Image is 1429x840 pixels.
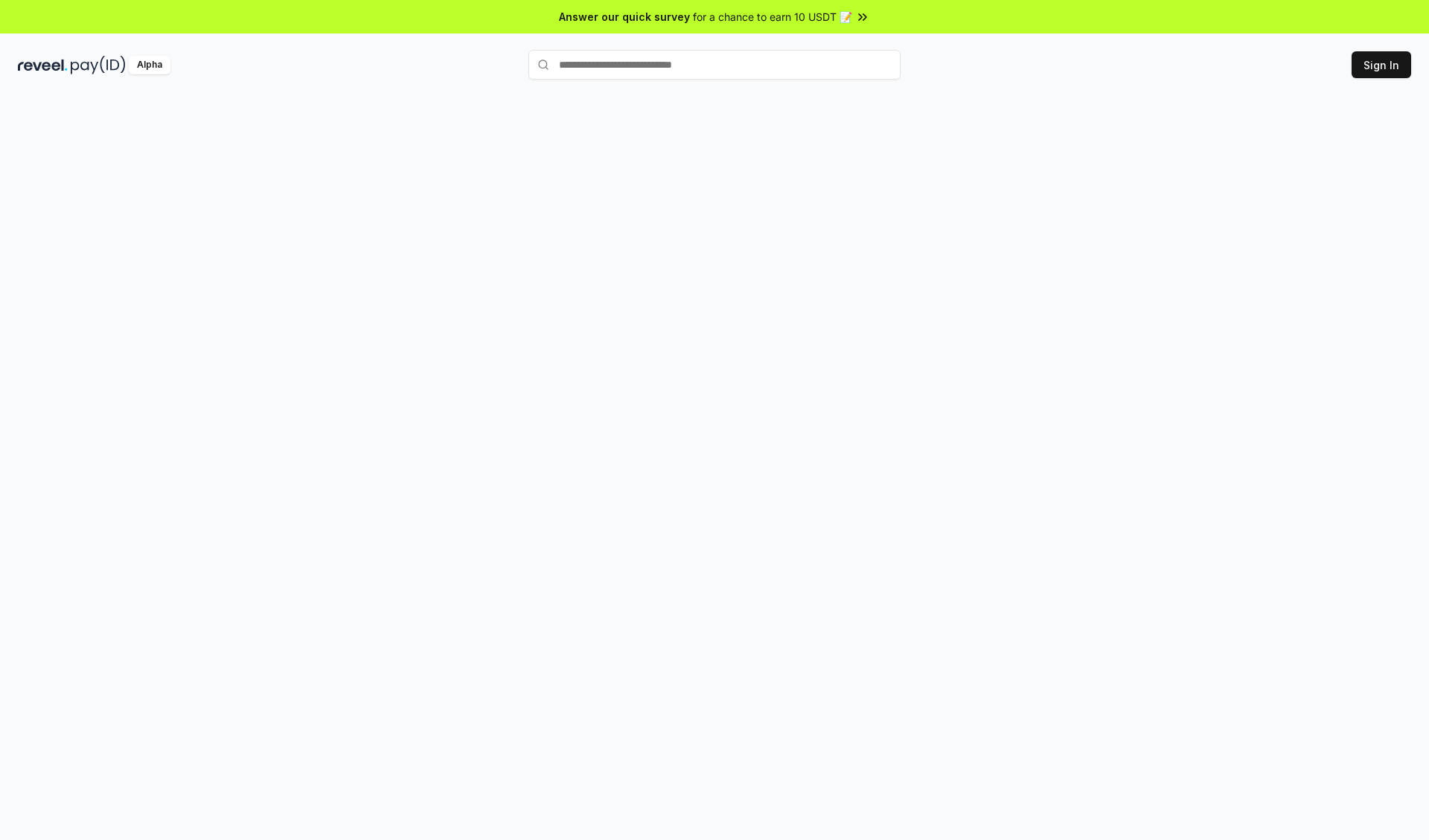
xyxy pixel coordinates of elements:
div: Alpha [129,56,170,74]
img: pay_id [71,56,126,74]
span: Answer our quick survey [559,9,690,25]
span: for a chance to earn 10 USDT 📝 [693,9,852,25]
img: reveel_dark [18,56,68,74]
button: Sign In [1352,51,1411,78]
